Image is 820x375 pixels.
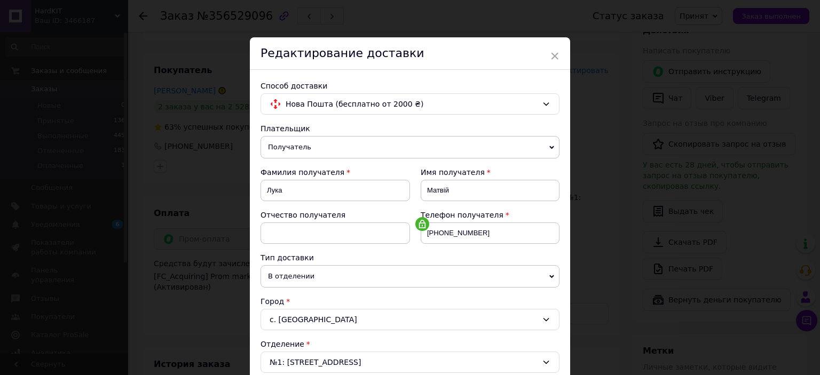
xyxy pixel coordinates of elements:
[261,211,345,219] span: Отчество получателя
[261,352,559,373] div: №1: [STREET_ADDRESS]
[261,136,559,158] span: Получатель
[261,309,559,330] div: с. [GEOGRAPHIC_DATA]
[261,81,559,91] div: Способ доставки
[421,168,485,177] span: Имя получателя
[261,124,310,133] span: Плательщик
[286,98,538,110] span: Нова Пошта (бесплатно от 2000 ₴)
[261,296,559,307] div: Город
[261,253,314,262] span: Тип доставки
[261,265,559,288] span: В отделении
[261,339,559,349] div: Отделение
[250,37,570,70] div: Редактирование доставки
[261,168,344,177] span: Фамилия получателя
[421,211,503,219] span: Телефон получателя
[421,222,559,244] input: +380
